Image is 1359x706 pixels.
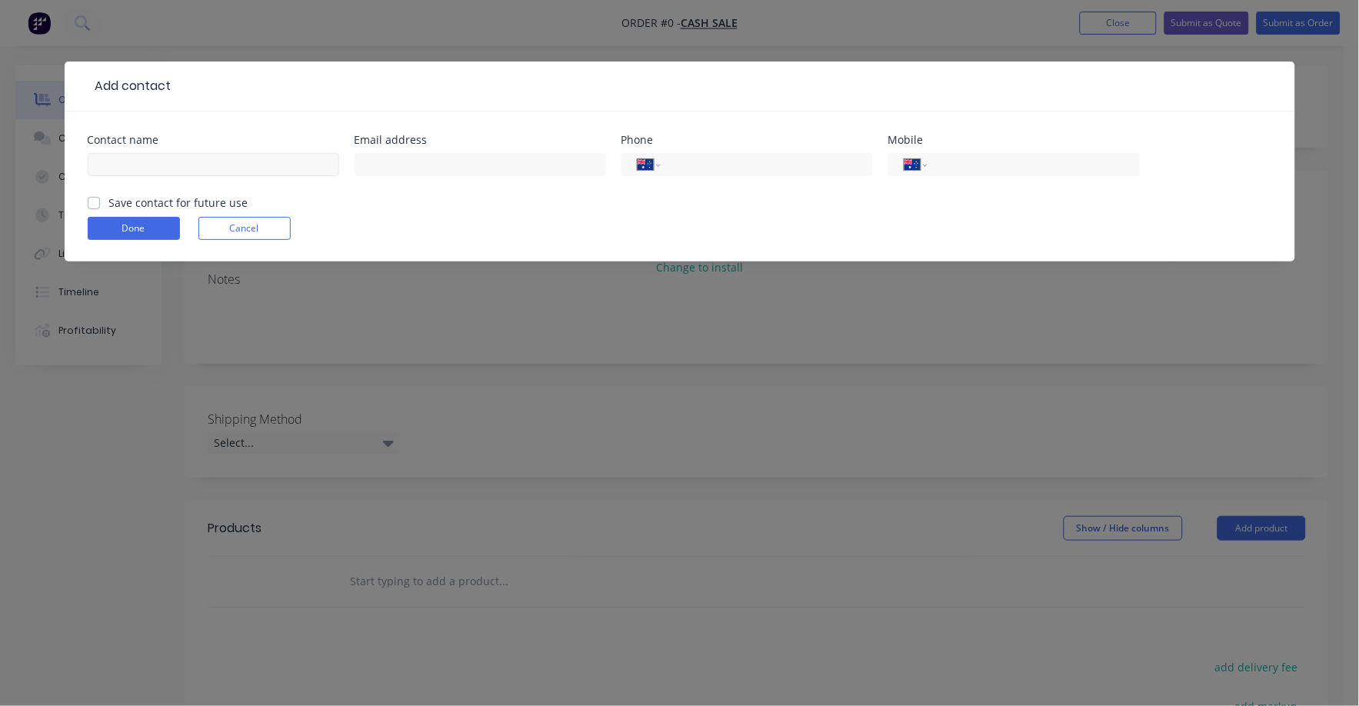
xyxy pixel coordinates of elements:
button: Cancel [198,217,291,240]
div: Email address [355,135,606,145]
div: Add contact [88,77,172,95]
button: Done [88,217,180,240]
div: Phone [621,135,873,145]
label: Save contact for future use [109,195,248,211]
div: Contact name [88,135,339,145]
div: Mobile [888,135,1140,145]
